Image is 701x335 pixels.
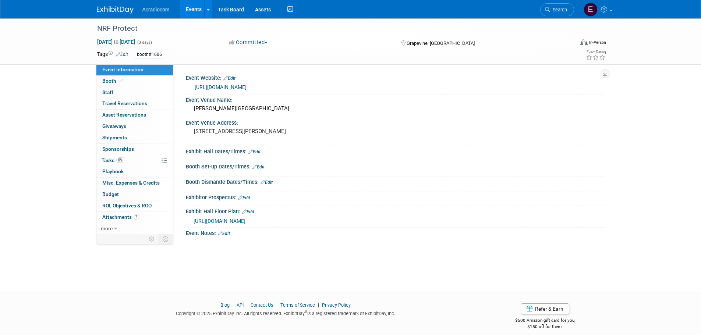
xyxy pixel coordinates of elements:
[586,50,606,54] div: Event Rating
[322,302,351,308] a: Privacy Policy
[186,95,605,104] div: Event Venue Name:
[102,78,125,84] span: Booth
[97,309,475,317] div: Copyright © 2025 ExhibitDay, Inc. All rights reserved. ExhibitDay is a registered trademark of Ex...
[531,38,606,49] div: Event Format
[142,7,170,13] span: Acradiocom
[102,203,152,209] span: ROI, Objectives & ROO
[540,3,574,16] a: Search
[220,302,230,308] a: Blog
[186,161,605,171] div: Booth Set-up Dates/Times:
[116,52,128,57] a: Edit
[102,180,160,186] span: Misc. Expenses & Credits
[195,84,247,90] a: [URL][DOMAIN_NAME]
[242,209,254,214] a: Edit
[102,191,119,197] span: Budget
[580,39,588,45] img: Format-Inperson.png
[116,157,124,163] span: 0%
[248,149,261,154] a: Edit
[486,324,605,330] div: $150 off for them.
[521,303,569,314] a: Refer & Earn
[101,225,113,231] span: more
[275,302,279,308] span: |
[237,302,244,308] a: API
[252,164,265,170] a: Edit
[97,6,134,14] img: ExhibitDay
[186,72,605,82] div: Event Website:
[194,218,245,224] a: [URL][DOMAIN_NAME]
[231,302,236,308] span: |
[96,98,173,109] a: Travel Reservations
[238,195,250,200] a: Edit
[96,189,173,200] a: Budget
[584,3,598,17] img: Elizabeth Martinez
[407,40,475,46] span: Grapevine, [GEOGRAPHIC_DATA]
[486,313,605,329] div: $500 Amazon gift card for you,
[280,302,315,308] a: Terms of Service
[194,128,352,135] pre: [STREET_ADDRESS][PERSON_NAME]
[102,157,124,163] span: Tasks
[120,79,123,83] i: Booth reservation complete
[96,132,173,143] a: Shipments
[218,231,230,236] a: Edit
[95,22,563,35] div: NRF Protect
[251,302,273,308] a: Contact Us
[550,7,567,13] span: Search
[96,200,173,211] a: ROI, Objectives & ROO
[97,39,135,45] span: [DATE] [DATE]
[102,214,139,220] span: Attachments
[223,76,236,81] a: Edit
[137,40,152,45] span: (3 days)
[316,302,321,308] span: |
[135,51,164,58] div: booth#1606
[96,223,173,234] a: more
[97,50,128,59] td: Tags
[102,135,127,140] span: Shipments
[305,310,307,314] sup: ®
[191,103,599,114] div: [PERSON_NAME][GEOGRAPHIC_DATA]
[96,178,173,189] a: Misc. Expenses & Credits
[245,302,249,308] span: |
[96,155,173,166] a: Tasks0%
[102,168,124,174] span: Playbook
[186,146,605,156] div: Exhibit Hall Dates/Times:
[102,112,146,118] span: Asset Reservations
[96,110,173,121] a: Asset Reservations
[102,100,147,106] span: Travel Reservations
[96,121,173,132] a: Giveaways
[102,123,126,129] span: Giveaways
[96,144,173,155] a: Sponsorships
[145,234,158,244] td: Personalize Event Tab Strip
[96,87,173,98] a: Staff
[589,40,606,45] div: In-Person
[96,64,173,75] a: Event Information
[134,214,139,220] span: 2
[186,228,605,237] div: Event Notes:
[96,212,173,223] a: Attachments2
[102,146,134,152] span: Sponsorships
[96,76,173,87] a: Booth
[186,117,605,126] div: Event Venue Address:
[186,177,605,186] div: Booth Dismantle Dates/Times:
[186,206,605,215] div: Exhibit Hall Floor Plan:
[186,192,605,202] div: Exhibitor Prospectus:
[102,89,113,95] span: Staff
[158,234,173,244] td: Toggle Event Tabs
[261,180,273,185] a: Edit
[227,39,270,46] button: Committed
[113,39,120,45] span: to
[102,67,144,72] span: Event Information
[96,166,173,177] a: Playbook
